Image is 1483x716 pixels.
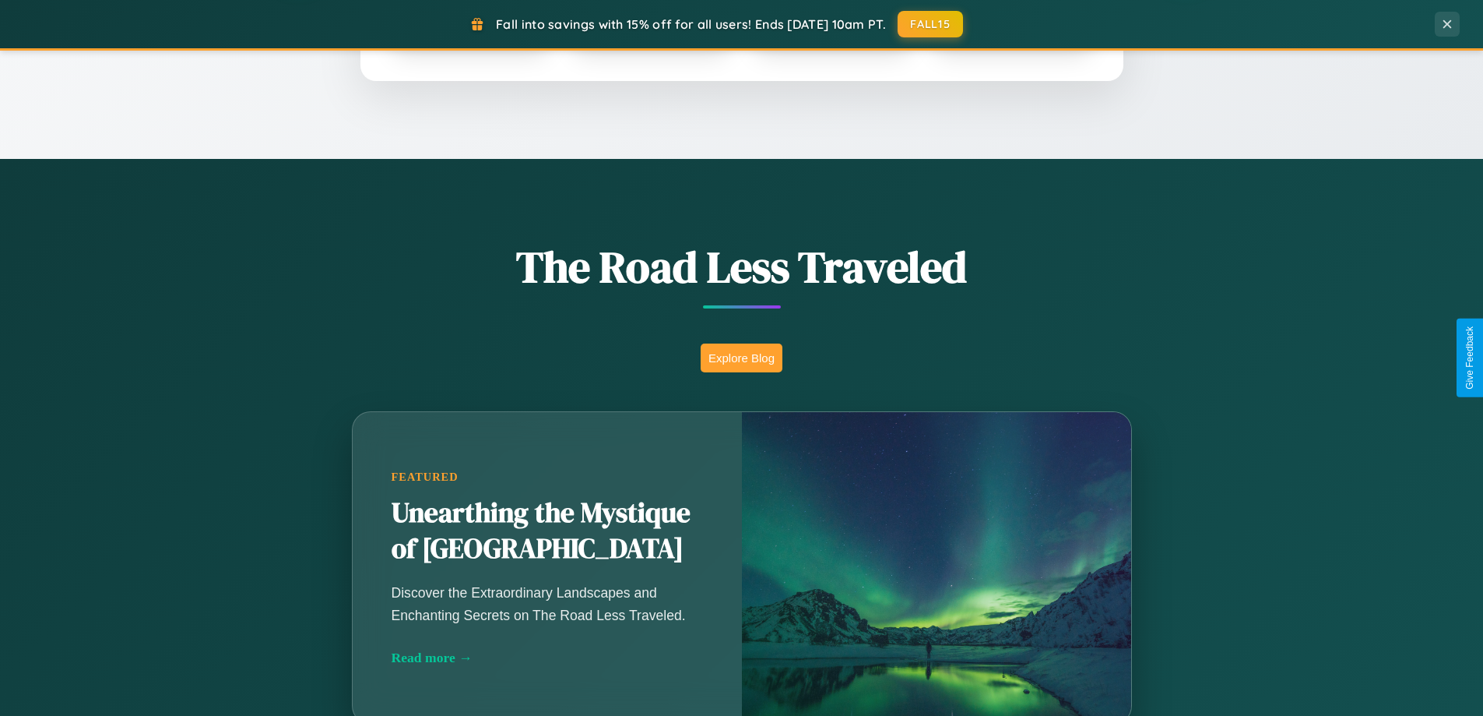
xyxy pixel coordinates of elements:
p: Discover the Extraordinary Landscapes and Enchanting Secrets on The Road Less Traveled. [392,582,703,626]
h2: Unearthing the Mystique of [GEOGRAPHIC_DATA] [392,496,703,567]
div: Read more → [392,650,703,666]
div: Featured [392,471,703,484]
button: FALL15 [898,11,963,37]
div: Give Feedback [1464,326,1475,390]
button: Explore Blog [701,344,782,372]
span: Fall into savings with 15% off for all users! Ends [DATE] 10am PT. [496,16,886,32]
h1: The Road Less Traveled [275,237,1209,297]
